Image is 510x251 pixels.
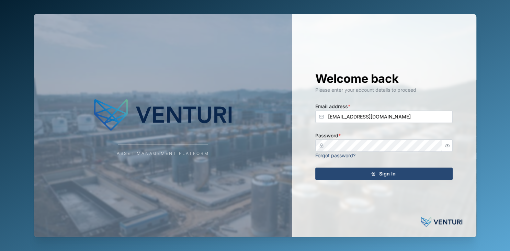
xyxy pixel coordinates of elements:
h1: Welcome back [315,71,453,86]
img: Powered by: Venturi [421,215,462,229]
div: Asset Management Platform [117,150,209,157]
span: Sign In [379,168,396,180]
label: Password [315,132,341,139]
button: Sign In [315,168,453,180]
a: Forgot password? [315,152,355,158]
label: Email address [315,103,350,110]
div: Please enter your account details to proceed [315,86,453,94]
img: Company Logo [94,94,231,136]
input: Enter your email [315,111,453,123]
